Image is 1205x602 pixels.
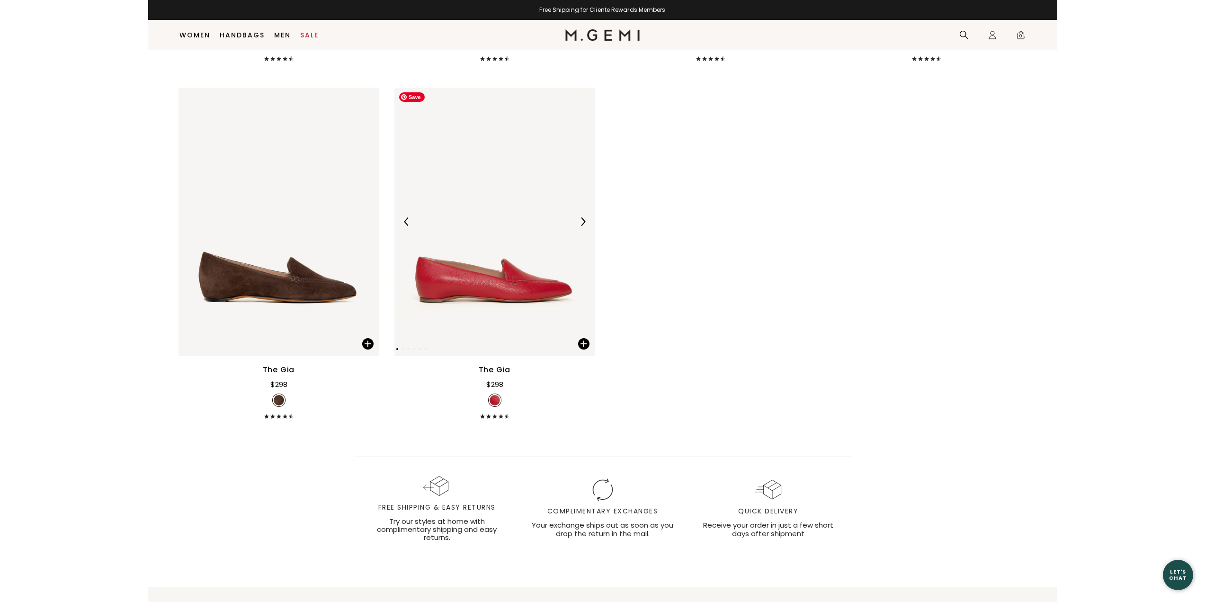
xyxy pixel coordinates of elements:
[179,88,379,355] img: The Gia
[695,521,842,538] div: Receive your order in just a few short days after shipment
[270,379,287,390] div: $298
[565,29,640,41] img: M.Gemi
[394,88,595,355] img: The Gia
[364,503,510,512] div: Free Shipping & Easy Returns
[402,217,411,226] img: Previous Arrow
[1016,32,1026,42] span: 0
[263,364,295,376] div: The Gia
[179,31,210,39] a: Women
[179,88,379,418] a: The Gia$298
[300,31,319,39] a: Sale
[274,31,291,39] a: Men
[220,31,265,39] a: Handbags
[486,379,503,390] div: $298
[274,395,284,405] img: v_7306723917883_SWATCH_50x.jpg
[399,92,425,102] span: Save
[1163,569,1193,581] div: Let's Chat
[579,217,587,226] img: Next Arrow
[529,506,676,516] div: Complimentary Exchanges
[490,395,500,405] img: v_7312194240571_SWATCH_50x.jpg
[394,88,595,418] a: Previous ArrowNext ArrowThe Gia$298
[529,521,676,538] div: Your exchange ships out as soon as you drop the return in the mail.
[148,6,1057,14] div: Free Shipping for Cliente Rewards Members
[695,506,842,516] div: Quick Delivery
[479,364,511,376] div: The Gia
[364,517,510,542] div: Try our styles at home with complimentary shipping and easy returns.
